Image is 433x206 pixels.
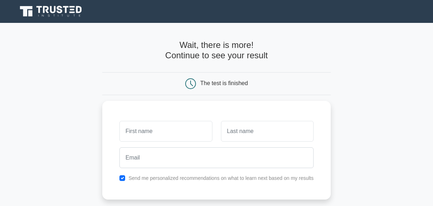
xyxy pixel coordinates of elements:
[221,121,314,142] input: Last name
[119,121,212,142] input: First name
[119,147,314,168] input: Email
[200,80,248,86] div: The test is finished
[128,175,314,181] label: Send me personalized recommendations on what to learn next based on my results
[102,40,331,61] h4: Wait, there is more! Continue to see your result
